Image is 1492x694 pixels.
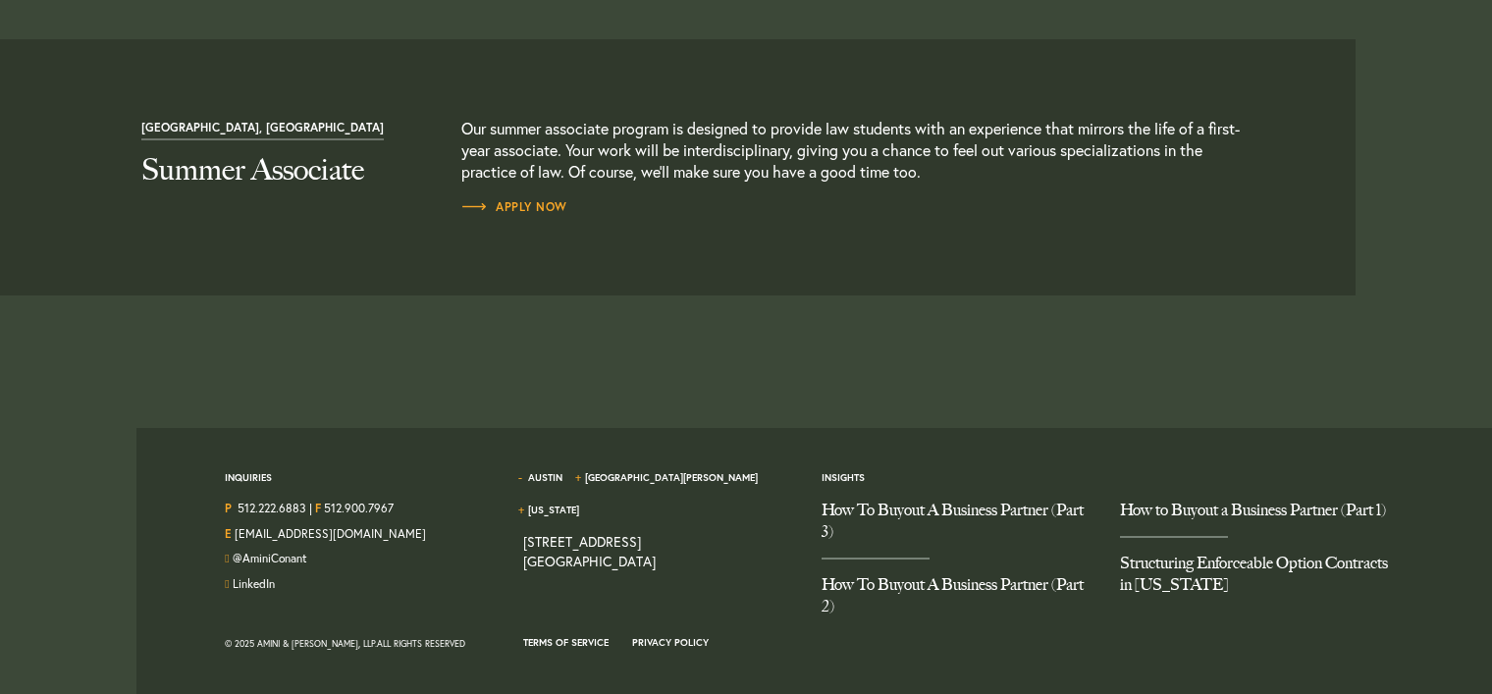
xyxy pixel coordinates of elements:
h2: Summer Associate [141,155,447,185]
a: How To Buyout A Business Partner (Part 2) [822,560,1091,632]
a: Call us at 5122226883 [238,501,306,515]
a: View on map [523,532,656,570]
p: Our summer associate program is designed to provide law students with an experience that mirrors ... [461,118,1244,183]
span: [GEOGRAPHIC_DATA], [GEOGRAPHIC_DATA] [141,122,384,140]
a: How to Buyout a Business Partner (Part 1) [1120,500,1389,536]
strong: F [315,501,321,515]
a: How To Buyout A Business Partner (Part 3) [822,500,1091,558]
a: Structuring Enforceable Option Contracts in Texas [1120,538,1389,611]
span: Apply Now [461,201,567,213]
span: | [309,500,312,520]
div: © 2025 Amini & [PERSON_NAME], LLP. All Rights Reserved [225,632,494,656]
a: Join us on LinkedIn [233,576,275,591]
a: [GEOGRAPHIC_DATA][PERSON_NAME] [585,471,758,484]
a: Terms of Service [523,636,609,649]
span: Inquiries [225,471,272,500]
a: Apply Now [461,197,567,217]
a: [US_STATE] [528,504,579,516]
a: Insights [822,471,865,484]
a: Privacy Policy [632,636,709,649]
strong: E [225,526,232,541]
a: Follow us on Twitter [233,551,307,565]
a: Email Us [235,526,426,541]
a: Austin [528,471,562,484]
strong: P [225,501,232,515]
a: 512.900.7967 [324,501,394,515]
